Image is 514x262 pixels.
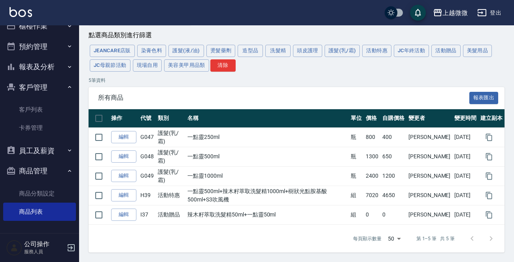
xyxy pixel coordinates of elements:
td: 辣木籽萃取洗髮精50ml+一點靈50ml [185,205,349,224]
th: 變更時間 [452,109,478,128]
td: 4650 [380,186,406,205]
td: [DATE] [452,166,478,186]
td: G049 [138,166,156,186]
td: 瓶 [349,166,364,186]
td: [PERSON_NAME] [406,147,452,166]
td: 瓶 [349,127,364,147]
h5: 公司操作 [24,240,64,248]
td: 護髮(乳/霜) [156,147,186,166]
button: 櫃檯作業 [3,16,76,36]
th: 代號 [138,109,156,128]
td: [DATE] [452,186,478,205]
button: 美髮用品 [463,45,492,57]
img: Logo [9,7,32,17]
td: 瓶 [349,147,364,166]
img: Person [6,240,22,256]
button: 美容美甲用品類 [164,59,209,72]
th: 單位 [349,109,364,128]
p: 服務人員 [24,248,64,255]
div: 點選商品類別進行篩選 [89,31,505,40]
td: 一點靈500ml [185,147,349,166]
td: 650 [380,147,406,166]
button: 燙髮藥劑 [206,45,236,57]
button: JC母親節活動 [90,59,130,72]
button: 染膏色料 [137,45,166,57]
td: 7020 [364,186,380,205]
td: 0 [364,205,380,224]
div: 50 [385,228,404,249]
button: 護髮(液/油) [168,45,204,57]
td: G047 [138,127,156,147]
button: 活動特惠 [362,45,391,57]
td: G048 [138,147,156,166]
td: [DATE] [452,205,478,224]
td: 一點靈500ml+辣木籽萃取洗髮精1000ml+樹狀光點胺基酸500ml+S3吹風機 [185,186,349,205]
button: 清除 [210,59,236,72]
a: 客戶列表 [3,101,76,119]
th: 類別 [156,109,186,128]
td: 0 [380,205,406,224]
button: save [410,5,426,21]
td: 一點靈1000ml [185,166,349,186]
td: 400 [380,127,406,147]
a: 商品分類設定 [3,184,76,203]
button: 報表匯出 [469,92,499,104]
div: 上越微微 [442,8,468,18]
button: 現場自用 [133,59,162,72]
a: 編輯 [111,209,136,221]
td: 2400 [364,166,380,186]
a: 編輯 [111,189,136,201]
td: 1200 [380,166,406,186]
p: 5 筆資料 [89,77,505,84]
button: 頭皮護理 [293,45,322,57]
button: 客戶管理 [3,77,76,98]
button: JeanCare店販 [90,45,135,57]
td: 活動贈品 [156,205,186,224]
td: H39 [138,186,156,205]
th: 操作 [109,109,138,128]
button: 護髮(乳/霜) [325,45,360,57]
span: 所有商品 [98,94,469,102]
button: 報表及分析 [3,57,76,77]
th: 建立副本 [478,109,505,128]
button: 預約管理 [3,36,76,57]
th: 變更者 [406,109,452,128]
td: 一點靈250ml [185,127,349,147]
td: [PERSON_NAME] [406,205,452,224]
td: [DATE] [452,147,478,166]
a: 編輯 [111,150,136,163]
button: 造型品 [238,45,263,57]
button: 登出 [474,6,505,20]
td: 組 [349,205,364,224]
td: 800 [364,127,380,147]
a: 商品列表 [3,203,76,221]
button: 商品管理 [3,161,76,181]
th: 自購價格 [380,109,406,128]
p: 每頁顯示數量 [353,235,382,242]
td: [DATE] [452,127,478,147]
p: 第 1–5 筆 共 5 筆 [416,235,455,242]
a: 報表匯出 [469,93,499,101]
td: I37 [138,205,156,224]
button: 洗髮精 [265,45,291,57]
a: 編輯 [111,170,136,182]
th: 名稱 [185,109,349,128]
td: [PERSON_NAME] [406,186,452,205]
td: 護髮(乳/霜) [156,127,186,147]
button: 上越微微 [430,5,471,21]
td: 活動特惠 [156,186,186,205]
a: 卡券管理 [3,119,76,137]
th: 價格 [364,109,380,128]
td: 1300 [364,147,380,166]
td: [PERSON_NAME] [406,166,452,186]
button: JC年終活動 [394,45,429,57]
a: 編輯 [111,131,136,143]
td: [PERSON_NAME] [406,127,452,147]
td: 護髮(乳/霜) [156,166,186,186]
button: 員工及薪資 [3,140,76,161]
td: 組 [349,186,364,205]
button: 活動贈品 [431,45,461,57]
